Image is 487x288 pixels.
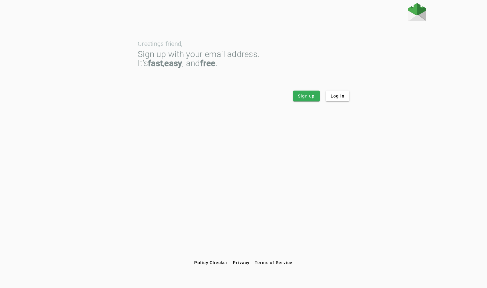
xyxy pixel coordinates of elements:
div: Sign up with your email address. It’s , , and . [138,50,349,68]
span: Terms of Service [255,260,293,265]
img: Fraudmarc Logo [408,3,426,21]
button: Terms of Service [252,257,295,268]
button: Sign up [293,91,320,101]
span: Policy Checker [194,260,228,265]
button: Policy Checker [192,257,230,268]
span: Sign up [298,93,315,99]
strong: free [200,58,216,68]
span: Log in [331,93,345,99]
strong: easy [164,58,182,68]
button: Privacy [230,257,252,268]
strong: fast [148,58,163,68]
button: Log in [326,91,350,101]
div: Greetings friend, [138,41,349,47]
span: Privacy [233,260,250,265]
